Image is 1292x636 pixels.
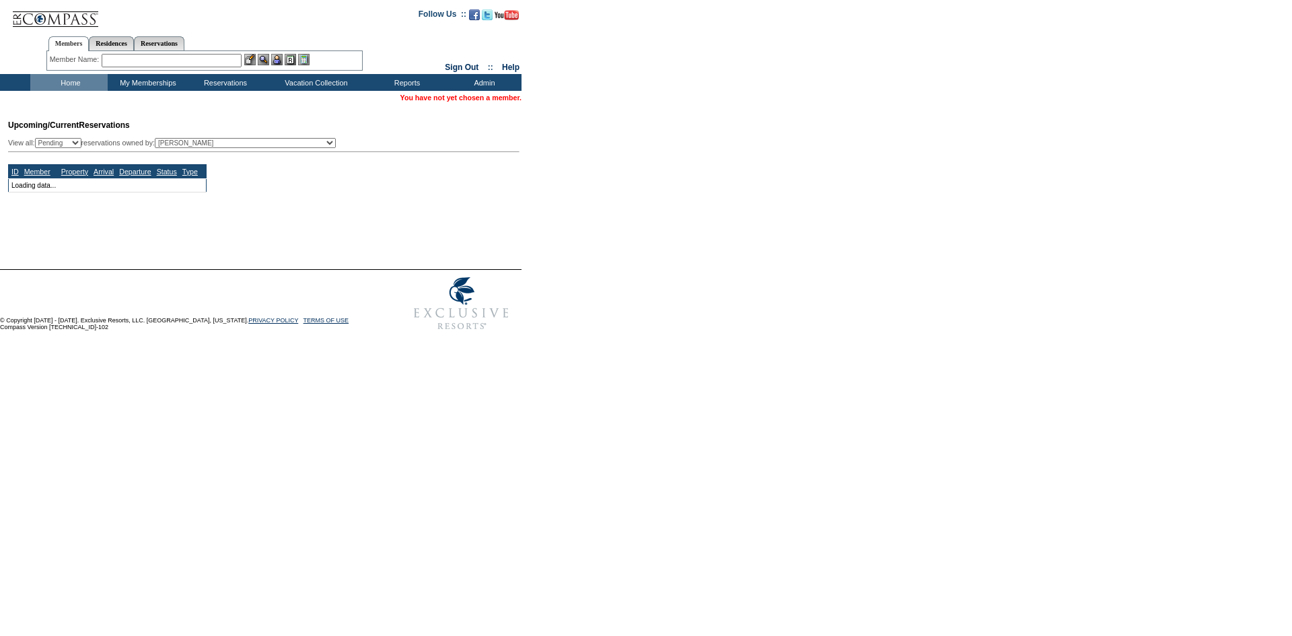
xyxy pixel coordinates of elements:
td: Loading data... [9,178,207,192]
img: View [258,54,269,65]
div: Member Name: [50,54,102,65]
a: PRIVACY POLICY [248,317,298,324]
a: Status [157,168,177,176]
img: Exclusive Resorts [401,270,522,337]
img: b_calculator.gif [298,54,310,65]
td: Admin [444,74,522,91]
a: ID [11,168,19,176]
a: Members [48,36,89,51]
a: Residences [89,36,134,50]
td: Reports [367,74,444,91]
a: Property [61,168,88,176]
img: Become our fan on Facebook [469,9,480,20]
a: Subscribe to our YouTube Channel [495,13,519,22]
img: Subscribe to our YouTube Channel [495,10,519,20]
img: Impersonate [271,54,283,65]
img: b_edit.gif [244,54,256,65]
span: Upcoming/Current [8,120,79,130]
a: Departure [119,168,151,176]
a: Help [502,63,519,72]
a: Become our fan on Facebook [469,13,480,22]
a: Member [24,168,50,176]
a: Type [182,168,198,176]
a: Arrival [94,168,114,176]
a: TERMS OF USE [303,317,349,324]
span: You have not yet chosen a member. [400,94,522,102]
td: Home [30,74,108,91]
div: View all: reservations owned by: [8,138,342,148]
span: :: [488,63,493,72]
td: My Memberships [108,74,185,91]
a: Follow us on Twitter [482,13,493,22]
a: Reservations [134,36,184,50]
img: Reservations [285,54,296,65]
img: Follow us on Twitter [482,9,493,20]
td: Follow Us :: [419,8,466,24]
a: Sign Out [445,63,478,72]
td: Vacation Collection [262,74,367,91]
span: Reservations [8,120,130,130]
td: Reservations [185,74,262,91]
